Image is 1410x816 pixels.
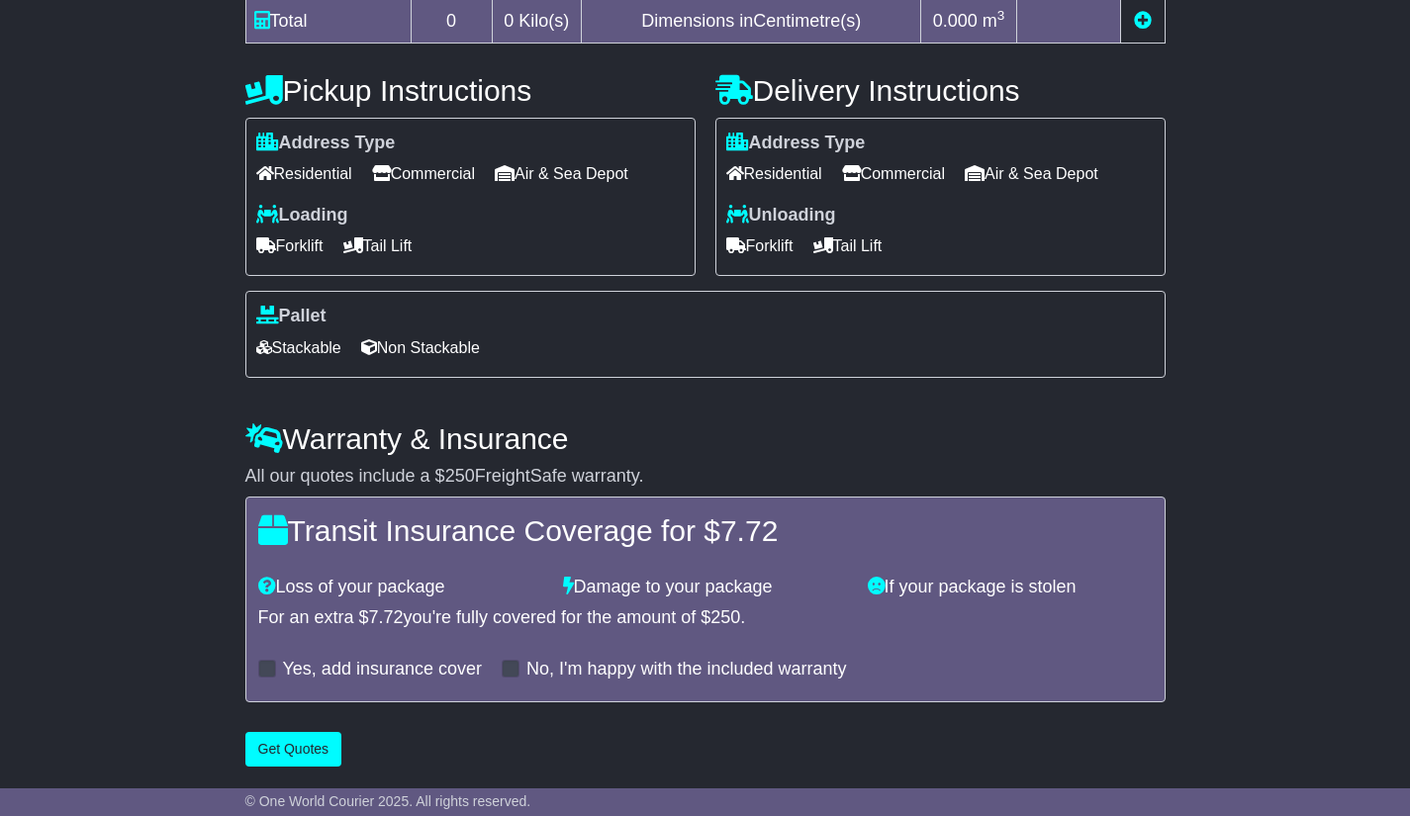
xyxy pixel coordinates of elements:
[1134,11,1152,31] a: Add new item
[283,659,482,680] label: Yes, add insurance cover
[726,158,822,189] span: Residential
[983,11,1005,31] span: m
[710,607,740,627] span: 250
[720,514,778,547] span: 7.72
[726,205,836,227] label: Unloading
[842,158,945,189] span: Commercial
[248,577,553,598] div: Loss of your package
[256,306,327,327] label: Pallet
[495,158,628,189] span: Air & Sea Depot
[245,793,531,809] span: © One World Courier 2025. All rights reserved.
[245,74,696,107] h4: Pickup Instructions
[997,8,1005,23] sup: 3
[726,230,794,261] span: Forklift
[369,607,404,627] span: 7.72
[256,332,341,363] span: Stackable
[813,230,883,261] span: Tail Lift
[256,158,352,189] span: Residential
[361,332,480,363] span: Non Stackable
[445,466,475,486] span: 250
[245,732,342,767] button: Get Quotes
[372,158,475,189] span: Commercial
[553,577,858,598] div: Damage to your package
[256,133,396,154] label: Address Type
[258,514,1153,547] h4: Transit Insurance Coverage for $
[526,659,847,680] label: No, I'm happy with the included warranty
[715,74,1166,107] h4: Delivery Instructions
[965,158,1098,189] span: Air & Sea Depot
[504,11,514,31] span: 0
[245,422,1166,455] h4: Warranty & Insurance
[933,11,978,31] span: 0.000
[256,205,348,227] label: Loading
[343,230,413,261] span: Tail Lift
[245,466,1166,488] div: All our quotes include a $ FreightSafe warranty.
[726,133,866,154] label: Address Type
[258,607,1153,629] div: For an extra $ you're fully covered for the amount of $ .
[858,577,1163,598] div: If your package is stolen
[256,230,324,261] span: Forklift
